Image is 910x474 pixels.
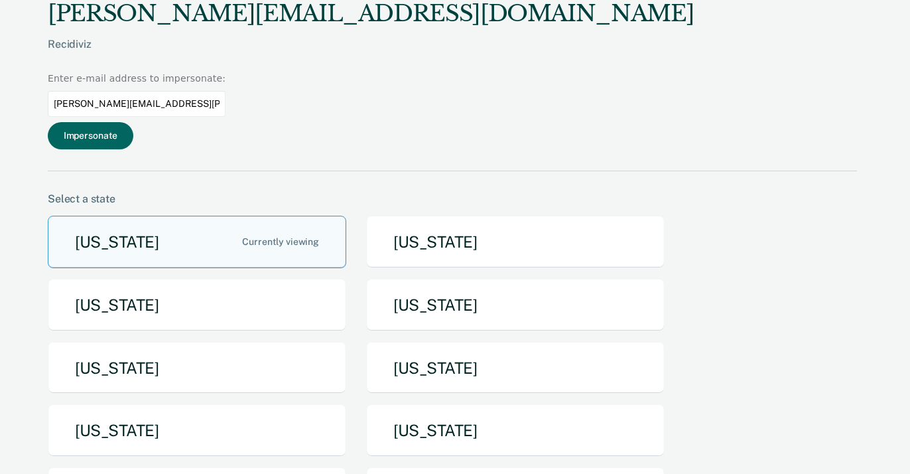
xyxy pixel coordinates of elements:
button: Impersonate [48,122,133,149]
div: Select a state [48,193,857,205]
button: [US_STATE] [366,216,665,268]
div: Recidiviz [48,38,694,72]
button: [US_STATE] [48,279,346,331]
div: Enter e-mail address to impersonate: [48,72,226,86]
button: [US_STATE] [366,404,665,457]
button: [US_STATE] [366,342,665,394]
button: [US_STATE] [48,404,346,457]
button: [US_STATE] [48,342,346,394]
input: Enter an email to impersonate... [48,91,226,117]
button: [US_STATE] [48,216,346,268]
button: [US_STATE] [366,279,665,331]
